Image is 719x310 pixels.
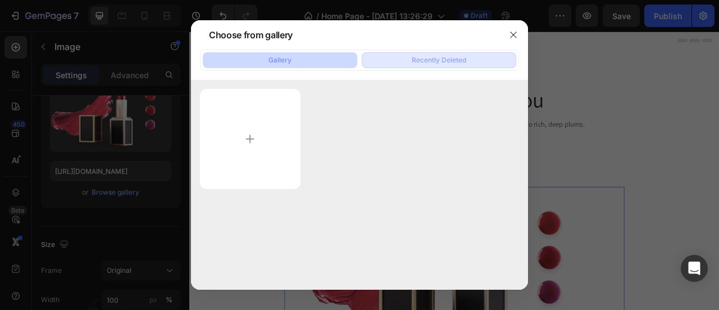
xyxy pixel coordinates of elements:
div: Open Intercom Messenger [681,255,708,282]
p: Be Confident, Be You [122,69,552,104]
button: Recently Deleted [362,52,516,68]
div: Image [135,182,159,192]
div: Choose from gallery [209,28,293,42]
div: Gallery [269,55,292,65]
div: Recently Deleted [412,55,466,65]
button: Gallery [203,52,357,68]
div: SHOP GEMKISS [307,150,367,164]
p: With GemKiss Lipstick, shades for every you, classic red, sultry nudes to rich, deep plums. [122,111,552,124]
button: SHOP GEMKISS [289,143,385,170]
